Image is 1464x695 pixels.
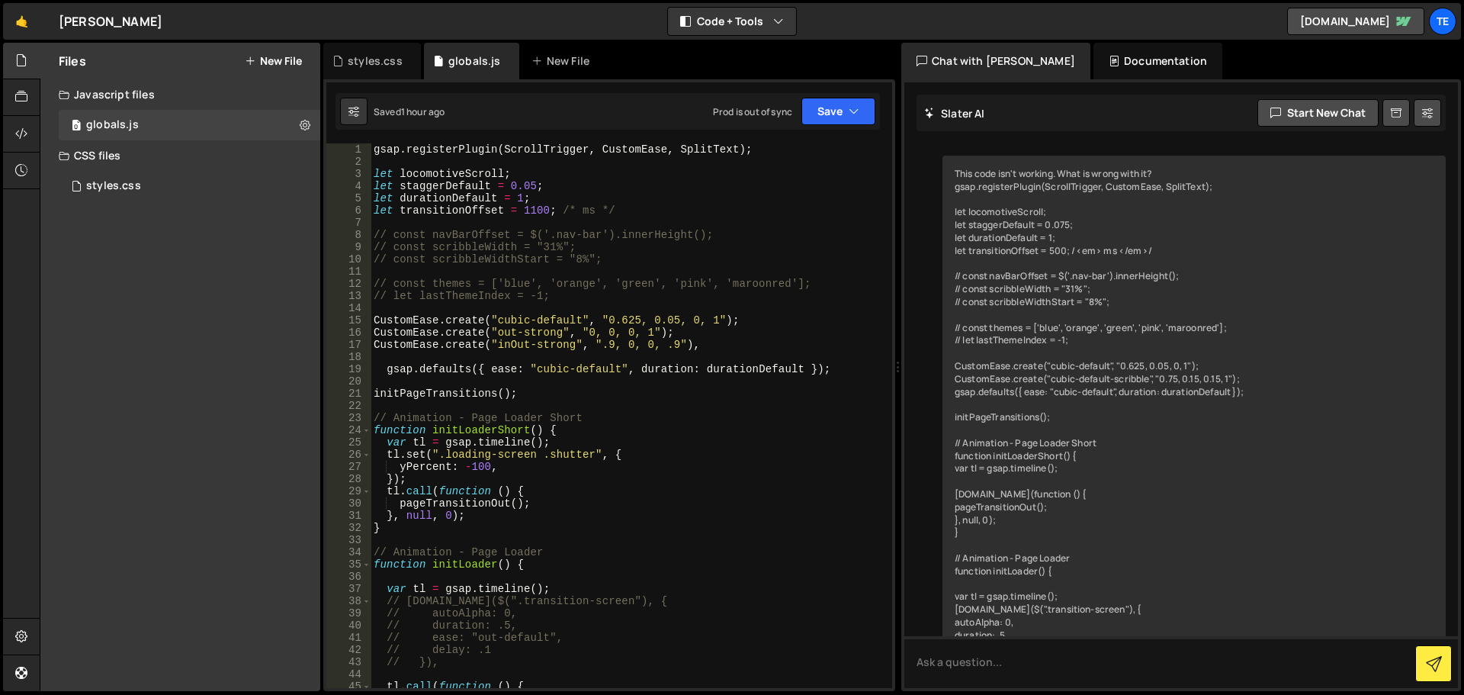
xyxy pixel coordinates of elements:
a: [DOMAIN_NAME] [1287,8,1424,35]
button: Code + Tools [668,8,796,35]
div: 32 [326,522,371,534]
div: 19 [326,363,371,375]
div: Prod is out of sync [713,105,792,118]
div: 12 [326,278,371,290]
div: 1 hour ago [401,105,445,118]
div: Javascript files [40,79,320,110]
div: 6 [326,204,371,217]
div: Saved [374,105,445,118]
div: 23 [326,412,371,424]
div: 4 [326,180,371,192]
h2: Files [59,53,86,69]
div: 34 [326,546,371,558]
div: 38 [326,595,371,607]
span: 0 [72,121,81,133]
div: 45 [326,681,371,693]
div: Documentation [1093,43,1222,79]
div: 36 [326,571,371,583]
div: 3 [326,168,371,180]
div: 31 [326,510,371,522]
div: globals.js [448,53,501,69]
div: 5 [326,192,371,204]
div: 2 [326,156,371,168]
div: 33 [326,534,371,546]
div: globals.js [86,118,139,132]
a: Te [1429,8,1456,35]
div: 10 [326,253,371,265]
div: 39 [326,607,371,619]
div: 18 [326,351,371,363]
div: 9 [326,241,371,253]
div: styles.css [86,179,141,193]
div: 7 [326,217,371,229]
div: 24 [326,424,371,436]
a: 🤙 [3,3,40,40]
div: 15 [326,314,371,327]
div: 44 [326,668,371,681]
div: 20 [326,375,371,388]
div: 16160/43434.js [59,110,320,140]
div: 37 [326,583,371,595]
div: 16 [326,327,371,339]
div: 14 [326,302,371,314]
button: Start new chat [1257,99,1379,127]
div: 26 [326,449,371,461]
div: 29 [326,485,371,497]
div: 11 [326,265,371,278]
div: 35 [326,558,371,571]
div: 43 [326,656,371,668]
div: New File [531,53,596,69]
div: 13 [326,290,371,302]
div: 8 [326,229,371,241]
div: 27 [326,461,371,473]
div: CSS files [40,140,320,171]
div: 16160/43441.css [59,171,320,201]
div: 30 [326,497,371,510]
div: 42 [326,644,371,656]
button: New File [245,55,302,67]
div: 41 [326,632,371,644]
div: 40 [326,619,371,632]
div: 22 [326,400,371,412]
button: Save [801,98,875,125]
div: 1 [326,143,371,156]
div: styles.css [348,53,403,69]
div: 21 [326,388,371,400]
div: [PERSON_NAME] [59,12,162,31]
h2: Slater AI [924,106,985,121]
div: 25 [326,436,371,449]
div: Chat with [PERSON_NAME] [901,43,1090,79]
div: 17 [326,339,371,351]
div: 28 [326,473,371,485]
